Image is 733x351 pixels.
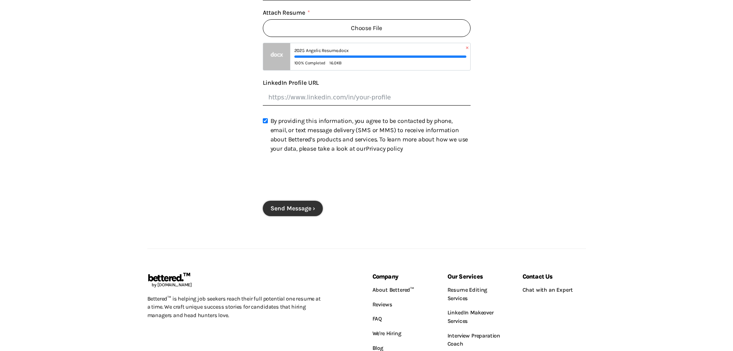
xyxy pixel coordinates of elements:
a: bettered.™by [DOMAIN_NAME] [147,274,192,288]
input: LinkedIn Profile URL [263,89,471,106]
p: By providing this information, you agree to be contacted by phone, email, or text message deliver... [270,116,469,153]
a: FAQ [372,312,436,326]
label: LinkedIn Profile URL [263,78,319,87]
span: 100% Completed [294,60,326,67]
div: 2025 Angelic Resume.docx [294,47,466,54]
div: 16.0KB [329,60,342,67]
p: Bettered™ is helping job seekers reach their full potential one resume at a time. We craft unique... [147,289,324,319]
span: × [464,44,470,50]
a: Privacy policy [366,145,403,152]
h6: Company [372,274,436,280]
label: Terms and Conditions: By providing this information, you agree to be contacted by phone, email, o... [263,113,471,153]
a: About Bettered™ [372,283,436,297]
h6: Contact Us [523,274,586,280]
a: Chat with an Expert [523,283,586,297]
a: We're Hiring [372,326,436,341]
input: Terms and Conditions: By providing this information, you agree to be contacted by phone, email, o... [263,118,268,123]
a: Reviews [372,297,436,312]
a: Resume Editing Services [447,283,511,306]
span: by [DOMAIN_NAME] [147,282,192,287]
button: Send Message [263,201,323,216]
span: Choose File [263,19,471,37]
a: LinkedIn Makeover Services [447,306,511,328]
label: Attach Resume [263,8,311,17]
iframe: reCAPTCHA [263,163,380,193]
h6: Our Services [447,274,511,280]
